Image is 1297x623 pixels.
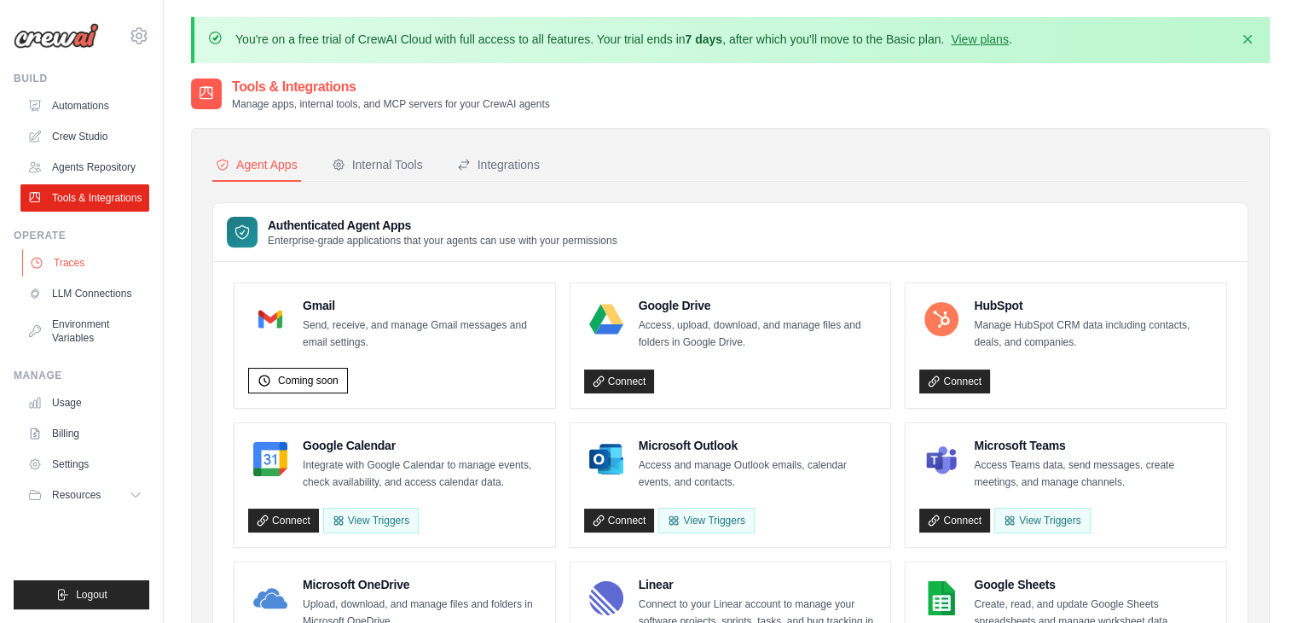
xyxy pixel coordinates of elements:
[589,581,623,615] img: Linear Logo
[253,581,287,615] img: Microsoft OneDrive Logo
[278,374,339,387] span: Coming soon
[303,576,541,593] h4: Microsoft OneDrive
[639,317,877,351] p: Access, upload, download, and manage files and folders in Google Drive.
[584,509,655,533] a: Connect
[584,370,655,393] a: Connect
[20,389,149,416] a: Usage
[974,437,1213,454] h4: Microsoft Teams
[20,123,149,150] a: Crew Studio
[332,156,423,173] div: Internal Tools
[639,297,877,314] h4: Google Drive
[14,23,99,49] img: Logo
[328,149,426,182] button: Internal Tools
[212,149,301,182] button: Agent Apps
[924,581,958,615] img: Google Sheets Logo
[924,442,958,476] img: Microsoft Teams Logo
[253,442,287,476] img: Google Calendar Logo
[454,149,543,182] button: Integrations
[589,442,623,476] img: Microsoft Outlook Logo
[658,508,754,533] : View Triggers
[639,576,877,593] h4: Linear
[20,154,149,181] a: Agents Repository
[14,369,149,382] div: Manage
[253,302,287,336] img: Gmail Logo
[919,370,990,393] a: Connect
[232,97,550,111] p: Manage apps, internal tools, and MCP servers for your CrewAI agents
[919,509,990,533] a: Connect
[268,217,617,234] h3: Authenticated Agent Apps
[232,77,550,97] h2: Tools & Integrations
[76,588,107,602] span: Logout
[303,457,541,491] p: Integrate with Google Calendar to manage events, check availability, and access calendar data.
[20,420,149,447] a: Billing
[20,481,149,509] button: Resources
[639,437,877,454] h4: Microsoft Outlook
[951,32,1008,46] a: View plans
[14,72,149,85] div: Build
[639,457,877,491] p: Access and manage Outlook emails, calendar events, and contacts.
[974,317,1213,351] p: Manage HubSpot CRM data including contacts, deals, and companies.
[20,451,149,478] a: Settings
[323,508,419,533] button: View Triggers
[20,184,149,212] a: Tools & Integrations
[303,437,541,454] h4: Google Calendar
[235,31,1012,48] p: You're on a free trial of CrewAI Cloud with full access to all features. Your trial ends in , aft...
[14,229,149,242] div: Operate
[14,580,149,609] button: Logout
[22,249,151,277] a: Traces
[974,297,1213,314] h4: HubSpot
[457,156,540,173] div: Integrations
[20,311,149,352] a: Environment Variables
[248,509,319,533] a: Connect
[589,302,623,336] img: Google Drive Logo
[685,32,722,46] strong: 7 days
[974,576,1213,593] h4: Google Sheets
[994,508,1090,533] : View Triggers
[20,280,149,307] a: LLM Connections
[216,156,298,173] div: Agent Apps
[924,302,958,336] img: HubSpot Logo
[303,317,541,351] p: Send, receive, and manage Gmail messages and email settings.
[303,297,541,314] h4: Gmail
[52,488,101,502] span: Resources
[974,457,1213,491] p: Access Teams data, send messages, create meetings, and manage channels.
[268,234,617,247] p: Enterprise-grade applications that your agents can use with your permissions
[20,92,149,119] a: Automations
